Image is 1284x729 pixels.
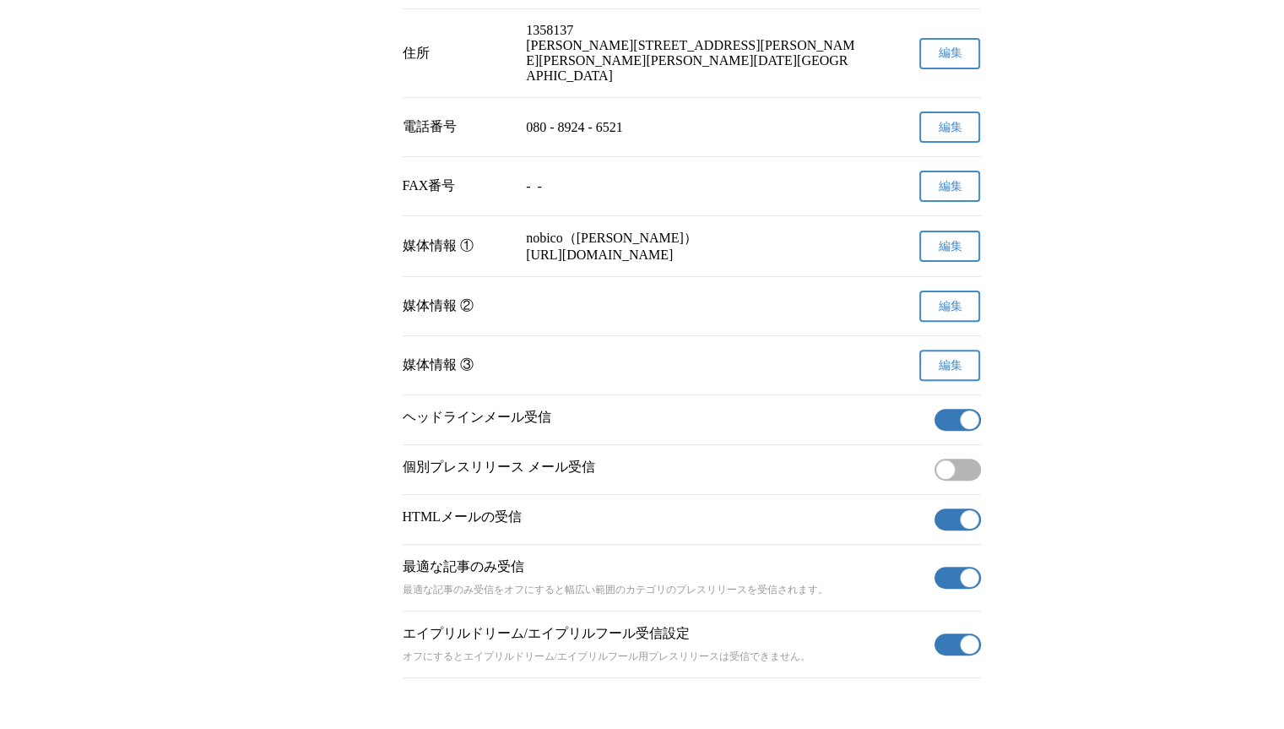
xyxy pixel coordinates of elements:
[938,299,962,314] span: 編集
[919,291,980,322] button: 編集
[919,350,980,381] button: 編集
[919,112,980,143] button: 編集
[526,230,857,263] p: nobico（[PERSON_NAME]） [URL][DOMAIN_NAME]
[403,118,513,136] div: 電話番号
[938,120,962,135] span: 編集
[403,459,928,476] p: 個別プレスリリース メール受信
[403,356,513,374] div: 媒体情報 ③
[919,231,980,262] button: 編集
[403,625,928,643] p: エイプリルドリーム/エイプリルフール受信設定
[938,46,962,61] span: 編集
[403,558,928,576] p: 最適な記事のみ受信
[526,179,857,194] p: - -
[938,358,962,373] span: 編集
[403,237,513,255] div: 媒体情報 ①
[403,650,928,664] p: オフにするとエイプリルドリーム/エイプリルフール用プレスリリースは受信できません。
[526,23,857,84] p: 1358137 [PERSON_NAME][STREET_ADDRESS][PERSON_NAME][PERSON_NAME][PERSON_NAME][DATE][GEOGRAPHIC_DATA]
[919,38,980,69] button: 編集
[938,239,962,254] span: 編集
[919,171,980,202] button: 編集
[403,509,928,526] p: HTMLメールの受信
[403,583,928,597] p: 最適な記事のみ受信をオフにすると幅広い範囲のカテゴリのプレスリリースを受信されます。
[403,45,513,63] div: 住所
[403,297,513,315] div: 媒体情報 ②
[526,120,857,135] p: 080 - 8924 - 6521
[403,409,928,427] p: ヘッドラインメール受信
[403,177,513,195] div: FAX番号
[938,179,962,194] span: 編集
